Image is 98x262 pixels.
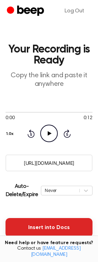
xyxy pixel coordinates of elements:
p: Copy the link and paste it anywhere [6,71,92,89]
h1: Your Recording is Ready [6,44,92,66]
button: 1.0x [6,128,16,140]
div: Never [45,187,76,194]
span: 0:00 [6,115,14,122]
span: Contact us [4,246,94,258]
a: Beep [7,4,46,18]
span: 0:12 [84,115,92,122]
a: Log Out [58,3,91,19]
p: Auto-Delete/Expire [6,182,38,199]
button: Insert into Docs [6,218,92,237]
a: [EMAIL_ADDRESS][DOMAIN_NAME] [31,246,81,257]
